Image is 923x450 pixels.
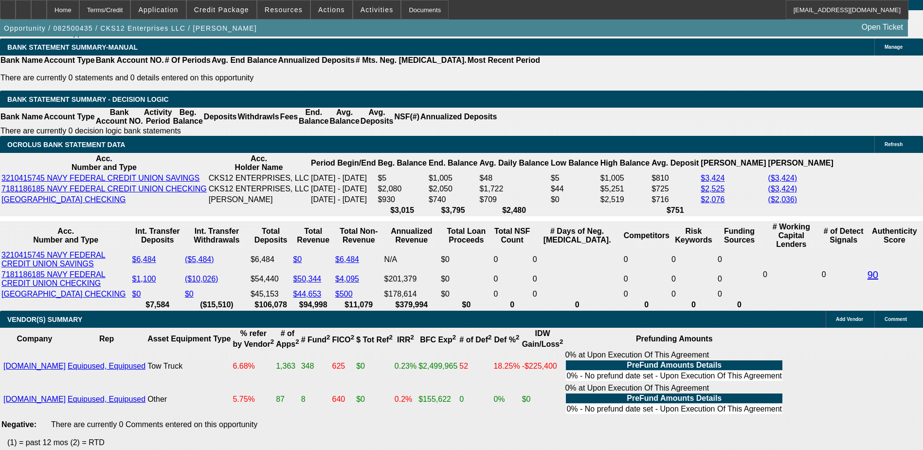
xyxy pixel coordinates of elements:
th: Total Deposits [250,222,291,249]
a: Equipused, Equipused [68,362,145,370]
a: 7181186185 NAVY FEDERAL CREDIT UNION CHECKING [1,270,106,287]
th: Bank Account NO. [95,108,144,126]
p: There are currently 0 statements and 0 details entered on this opportunity [0,74,540,82]
td: 0 [493,289,531,299]
span: Refresh [885,142,903,147]
th: High Balance [600,154,650,172]
span: Credit Package [194,6,249,14]
a: 3210415745 NAVY FEDERAL CREDIT UNION SAVINGS [1,251,106,268]
td: 0 [459,383,492,415]
b: PreFund Amounts Details [627,361,722,369]
td: $48 [479,173,549,183]
td: $2,080 [377,184,427,194]
td: $5 [550,173,599,183]
th: $94,998 [292,300,334,310]
th: Total Non-Revenue [335,222,383,249]
div: $178,614 [384,290,439,299]
th: Annualized Deposits [277,56,355,65]
a: ($5,484) [185,255,214,263]
a: 3210415745 NAVY FEDERAL CREDIT UNION SAVINGS [1,174,199,182]
th: [PERSON_NAME] [700,154,766,172]
th: Beg. Balance [172,108,203,126]
td: $1,005 [428,173,478,183]
a: [DOMAIN_NAME] [3,362,66,370]
th: Acc. Number and Type [1,222,131,249]
td: $54,440 [250,270,291,288]
td: 87 [275,383,299,415]
b: # of Def [459,336,491,344]
div: 0% at Upon Execution Of This Agreement [565,384,783,415]
td: 0 [717,289,761,299]
td: N/A [384,250,440,269]
td: 0 [493,270,531,288]
div: 0% at Upon Execution Of This Agreement [565,351,783,382]
th: $379,994 [384,300,440,310]
b: # Fund [301,336,330,344]
button: Application [131,0,185,19]
td: CKS12 ENTERPRISES, LLC [208,173,309,183]
a: $0 [132,290,141,298]
th: Int. Transfer Withdrawals [184,222,249,249]
th: # Mts. Neg. [MEDICAL_DATA]. [355,56,467,65]
td: $810 [651,173,699,183]
th: NSF(#) [394,108,420,126]
a: $3,424 [701,174,724,182]
b: % refer by Vendor [233,329,274,348]
td: 0 [493,250,531,269]
td: $0 [356,383,393,415]
td: $2,499,965 [418,350,458,382]
b: Rep [99,335,114,343]
th: Acc. Number and Type [1,154,207,172]
td: $1,005 [600,173,650,183]
p: (1) = past 12 mos (2) = RTD [7,438,923,447]
td: 1,363 [275,350,299,382]
a: 90 [868,269,878,280]
th: $11,079 [335,300,383,310]
th: Total Revenue [292,222,334,249]
span: There are currently 0 Comments entered on this opportunity [51,420,257,429]
td: -$225,400 [522,350,564,382]
a: $6,484 [132,255,156,263]
button: Activities [353,0,401,19]
td: 0% - No prefund date set - Upon Execution Of This Agreement [566,371,782,381]
sup: 2 [351,334,354,341]
th: End. Balance [428,154,478,172]
span: Application [138,6,178,14]
td: 0 [532,250,622,269]
th: Competitors [623,222,670,249]
td: 640 [332,383,355,415]
b: Company [17,335,53,343]
th: Authenticity Score [867,222,922,249]
td: $1,722 [479,184,549,194]
td: $0 [522,383,564,415]
th: Avg. Deposit [651,154,699,172]
td: 0 [623,250,670,269]
th: # Working Capital Lenders [762,222,820,249]
th: Sum of the Total NSF Count and Total Overdraft Fee Count from Ocrolus [493,222,531,249]
a: 7181186185 NAVY FEDERAL CREDIT UNION CHECKING [1,185,207,193]
th: Most Recent Period [467,56,541,65]
td: Other [147,383,231,415]
th: End. Balance [298,108,329,126]
td: $45,153 [250,289,291,299]
td: $6,484 [250,250,291,269]
th: $3,795 [428,206,478,215]
b: # of Apps [276,329,299,348]
b: Def % [494,336,520,344]
td: 0 [532,270,622,288]
a: [DOMAIN_NAME] [3,395,66,403]
sup: 2 [488,334,491,341]
td: Tow Truck [147,350,231,382]
td: $709 [479,195,549,205]
sup: 2 [516,334,519,341]
td: 0 [717,250,761,269]
a: $2,076 [701,195,724,204]
b: IDW Gain/Loss [522,329,563,348]
td: $725 [651,184,699,194]
td: 0.2% [394,383,417,415]
a: $500 [335,290,353,298]
b: FICO [332,336,355,344]
b: PreFund Amounts Details [627,394,722,402]
td: $0 [550,195,599,205]
span: Add Vendor [836,317,863,322]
